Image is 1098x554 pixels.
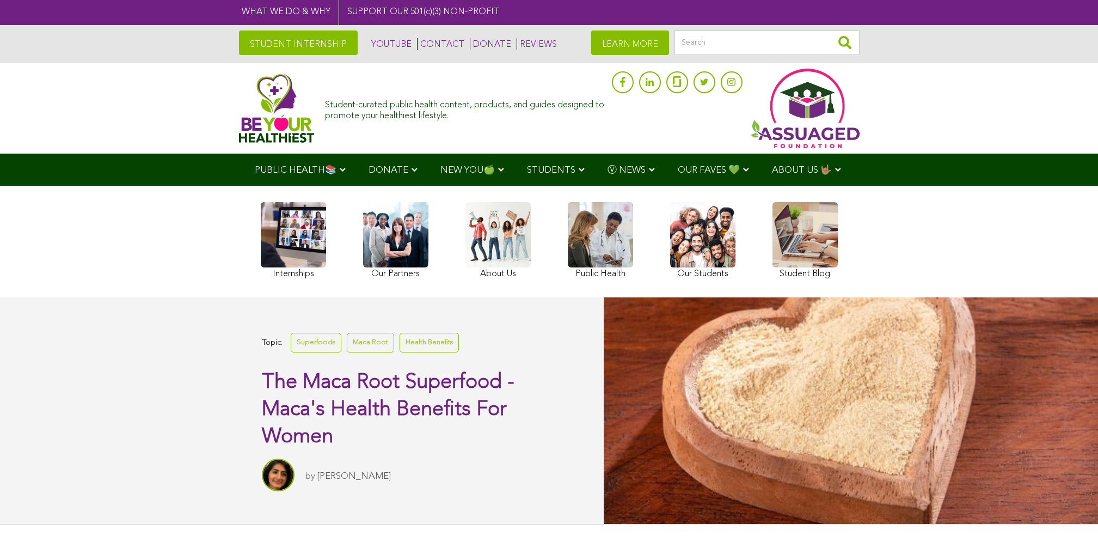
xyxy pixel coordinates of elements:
[239,74,315,143] img: Assuaged
[751,69,860,148] img: Assuaged App
[608,166,646,175] span: Ⓥ NEWS
[673,76,680,87] img: glassdoor
[262,372,514,447] span: The Maca Root Superfood - Maca's Health Benefits For Women
[239,154,860,186] div: Navigation Menu
[262,459,295,491] img: Sitara Darvish
[417,38,464,50] a: CONTACT
[591,31,669,55] a: LEARN MORE
[369,166,408,175] span: DONATE
[678,166,740,175] span: OUR FAVES 💚
[255,166,336,175] span: PUBLIC HEALTH📚
[674,31,860,55] input: Search
[305,472,315,481] span: by
[291,333,341,352] a: Superfoods
[440,166,495,175] span: NEW YOU🍏
[772,166,832,175] span: ABOUT US 🤟🏽
[262,336,283,350] span: Topic:
[400,333,459,352] a: Health Benefits
[317,472,391,481] a: [PERSON_NAME]
[369,38,412,50] a: YOUTUBE
[1044,502,1098,554] iframe: Chat Widget
[527,166,575,175] span: STUDENTS
[517,38,557,50] a: REVIEWS
[470,38,511,50] a: DONATE
[347,333,394,352] a: Maca Root
[325,95,606,121] div: Student-curated public health content, products, and guides designed to promote your healthiest l...
[239,31,358,55] a: STUDENT INTERNSHIP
